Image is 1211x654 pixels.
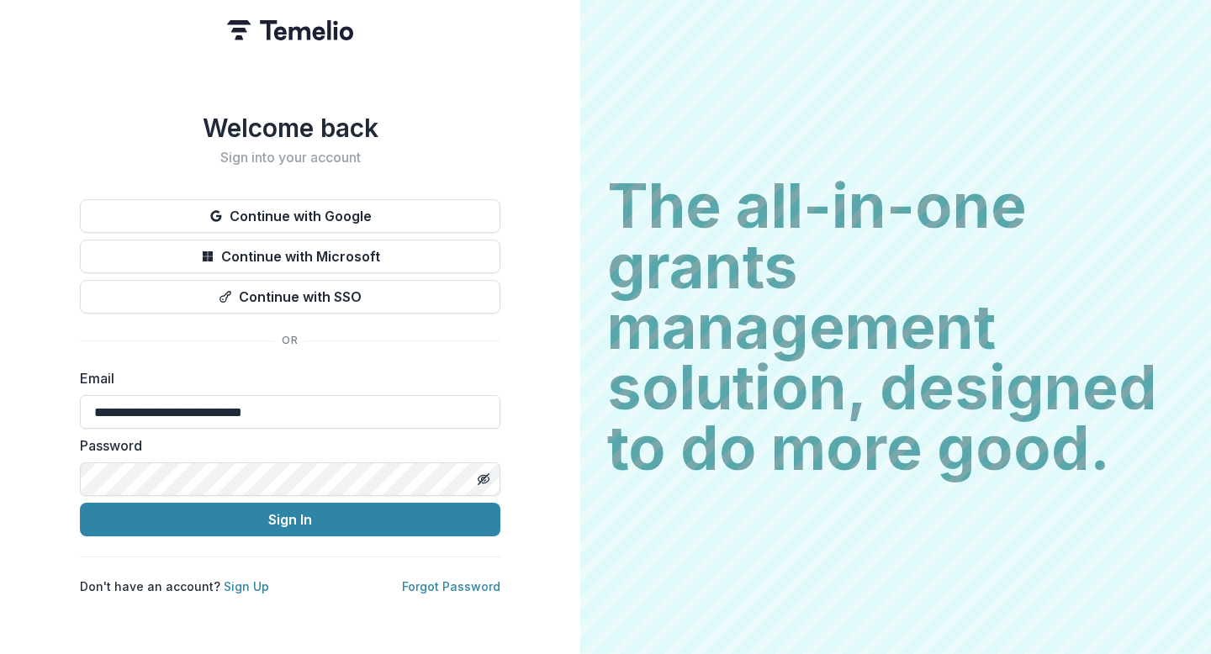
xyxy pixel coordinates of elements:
[227,20,353,40] img: Temelio
[80,435,490,456] label: Password
[80,368,490,388] label: Email
[402,579,500,593] a: Forgot Password
[80,578,269,595] p: Don't have an account?
[470,466,497,493] button: Toggle password visibility
[80,240,500,273] button: Continue with Microsoft
[80,113,500,143] h1: Welcome back
[80,150,500,166] h2: Sign into your account
[224,579,269,593] a: Sign Up
[80,503,500,536] button: Sign In
[80,280,500,314] button: Continue with SSO
[80,199,500,233] button: Continue with Google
